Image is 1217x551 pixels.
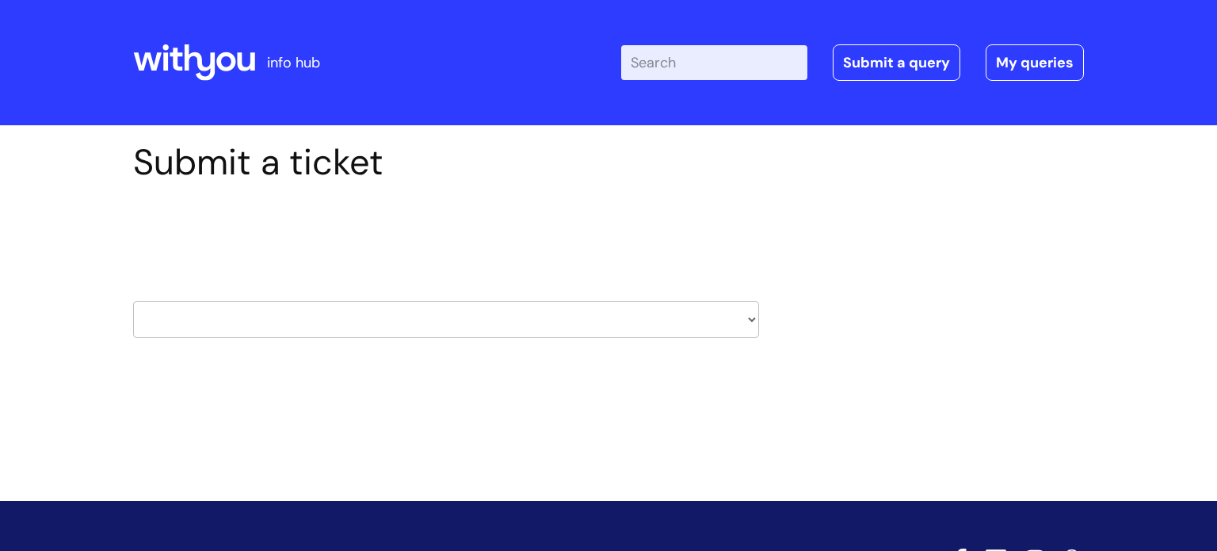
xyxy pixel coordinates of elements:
[833,44,960,81] a: Submit a query
[986,44,1084,81] a: My queries
[621,45,807,80] input: Search
[133,220,759,250] h2: Select issue type
[267,50,320,75] p: info hub
[133,141,759,184] h1: Submit a ticket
